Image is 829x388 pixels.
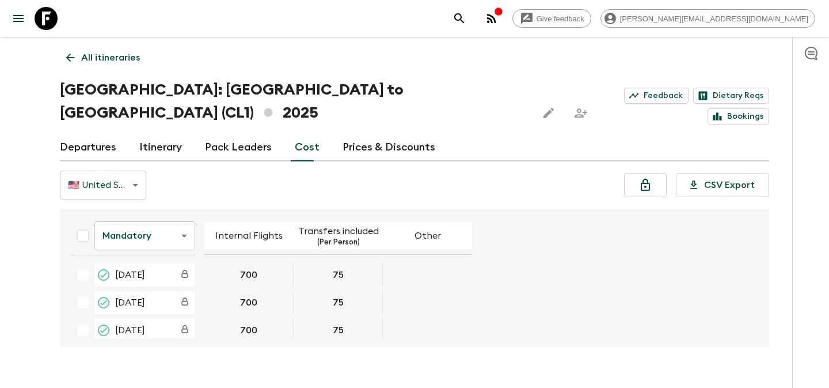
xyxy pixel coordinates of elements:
[215,229,283,243] p: Internal Flights
[537,101,560,125] button: Edit this itinerary
[294,319,383,342] div: 08 Feb 2025; Transfers included
[319,291,358,314] button: 75
[7,7,30,30] button: menu
[226,291,271,314] button: 700
[414,229,441,243] p: Other
[319,319,358,342] button: 75
[60,134,116,161] a: Departures
[530,14,591,23] span: Give feedback
[204,319,294,342] div: 08 Feb 2025; Internal Flights
[97,268,111,282] svg: Completed
[600,9,815,28] div: [PERSON_NAME][EMAIL_ADDRESS][DOMAIN_NAME]
[204,291,294,314] div: 18 Jan 2025; Internal Flights
[448,7,471,30] button: search adventures
[693,88,769,104] a: Dietary Reqs
[81,51,140,65] p: All itineraries
[294,291,383,314] div: 18 Jan 2025; Transfers included
[115,268,145,282] span: [DATE]
[139,134,182,161] a: Itinerary
[569,101,592,125] span: Share this itinerary
[60,169,146,201] div: 🇺🇸 United States Dollar (USD)
[226,319,271,342] button: 700
[60,46,146,69] a: All itineraries
[512,9,591,28] a: Give feedback
[174,265,195,285] div: Costs are fixed. The departure date (04 Jan 2025) has passed
[614,14,815,23] span: [PERSON_NAME][EMAIL_ADDRESS][DOMAIN_NAME]
[319,263,358,287] button: 75
[97,296,111,310] svg: Completed
[94,220,195,252] div: Mandatory
[226,263,271,287] button: 700
[708,108,769,125] a: Bookings
[97,323,111,337] svg: Completed
[295,134,320,161] a: Cost
[317,238,360,247] p: (Per Person)
[343,134,435,161] a: Prices & Discounts
[174,292,195,313] div: Costs are fixed. The departure date (18 Jan 2025) has passed
[204,263,294,287] div: 04 Jan 2025; Internal Flights
[115,323,145,337] span: [DATE]
[383,319,472,342] div: 08 Feb 2025; Other
[205,134,272,161] a: Pack Leaders
[383,291,472,314] div: 18 Jan 2025; Other
[624,173,667,197] button: Unlock costs
[60,78,528,125] h1: [GEOGRAPHIC_DATA]: [GEOGRAPHIC_DATA] to [GEOGRAPHIC_DATA] (CL1) 2025
[294,263,383,287] div: 04 Jan 2025; Transfers included
[624,88,689,104] a: Feedback
[676,173,769,197] button: CSV Export
[298,224,379,238] p: Transfers included
[383,263,472,287] div: 04 Jan 2025; Other
[115,296,145,310] span: [DATE]
[71,224,94,247] div: Select all
[174,320,195,341] div: Costs are fixed. The departure date (08 Feb 2025) has passed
